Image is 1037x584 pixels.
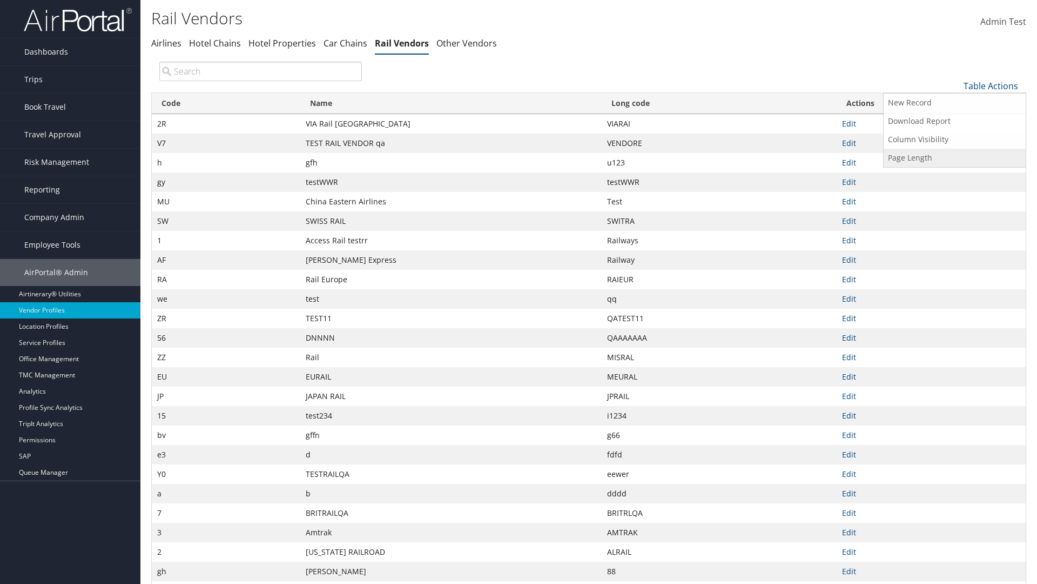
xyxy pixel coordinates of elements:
[24,259,88,286] span: AirPortal® Admin
[884,130,1026,149] a: Column Visibility
[24,66,43,93] span: Trips
[24,94,66,121] span: Book Travel
[884,112,1026,130] a: Download Report
[24,121,81,148] span: Travel Approval
[24,38,68,65] span: Dashboards
[884,94,1026,112] a: New Record
[24,176,60,203] span: Reporting
[24,231,80,258] span: Employee Tools
[24,204,84,231] span: Company Admin
[884,149,1026,167] a: Page Length
[24,7,132,32] img: airportal-logo.png
[24,149,89,176] span: Risk Management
